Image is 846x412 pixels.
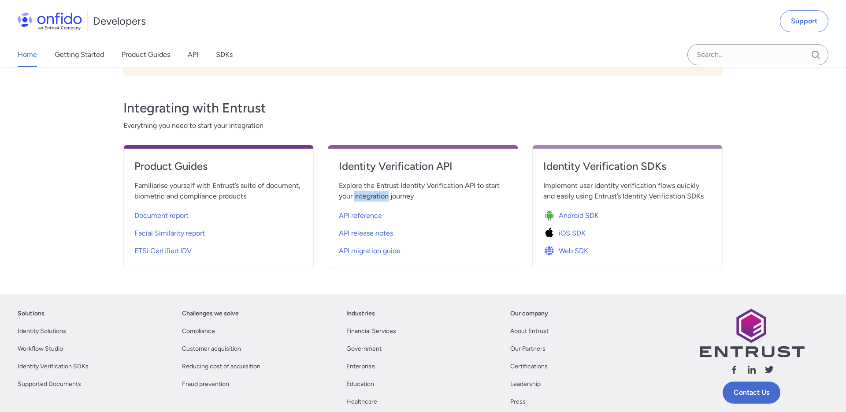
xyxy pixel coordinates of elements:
h4: Product Guides [134,159,303,173]
a: Product Guides [134,159,303,180]
a: Challenges we solve [182,308,239,319]
a: Follow us linkedin [746,364,757,378]
a: Compliance [182,326,215,337]
a: Leadership [510,379,541,390]
span: API migration guide [339,246,401,256]
a: Icon Android SDKAndroid SDK [543,205,712,223]
a: Follow us facebook [729,364,739,378]
span: Explore the Entrust Identity Verification API to start your integration journey [339,180,507,202]
a: Identity Verification API [339,159,507,180]
span: Web SDK [559,246,588,256]
a: Certifications [510,361,548,372]
a: Identity Solutions [18,326,66,337]
svg: Follow us X (Twitter) [764,364,775,375]
span: API release notes [339,228,393,239]
a: API migration guide [339,240,507,258]
h4: Identity Verification SDKs [543,159,712,173]
a: Our company [510,308,548,319]
a: API reference [339,205,507,223]
span: Facial Similarity report [134,228,205,239]
span: Document report [134,210,189,221]
h1: Developers [93,14,146,28]
a: API [188,42,198,67]
a: Workflow Studio [18,344,63,354]
a: Product Guides [122,42,170,67]
a: Supported Documents [18,379,81,390]
a: Reducing cost of acquisition [182,361,260,372]
span: Everything you need to start your integration [123,120,723,131]
a: Identity Verification SDKs [543,159,712,180]
img: Icon iOS SDK [543,227,559,240]
img: Onfido Logo [18,12,82,30]
a: Fraud prevention [182,379,229,390]
img: Icon Web SDK [543,245,559,257]
a: API release notes [339,223,507,240]
img: Entrust logo [699,308,805,357]
a: Support [780,10,828,32]
a: Follow us X (Twitter) [764,364,775,378]
a: About Entrust [510,326,549,337]
h3: Integrating with Entrust [123,99,723,117]
a: Getting Started [55,42,104,67]
span: iOS SDK [559,228,586,239]
h4: Identity Verification API [339,159,507,173]
a: Icon Web SDKWeb SDK [543,240,712,258]
span: Familiarise yourself with Entrust’s suite of document, biometric and compliance products [134,180,303,202]
img: Icon Android SDK [543,210,559,222]
a: Industries [346,308,375,319]
a: Facial Similarity report [134,223,303,240]
a: Enterprise [346,361,375,372]
svg: Follow us linkedin [746,364,757,375]
a: Solutions [18,308,45,319]
a: Education [346,379,374,390]
a: Press [510,397,526,407]
a: Home [18,42,37,67]
span: Android SDK [559,210,599,221]
a: ETSI Certified IDV [134,240,303,258]
a: Our Partners [510,344,545,354]
a: Financial Services [346,326,396,337]
input: Onfido search input field [687,44,828,65]
a: Identity Verification SDKs [18,361,89,372]
span: ETSI Certified IDV [134,246,192,256]
a: Government [346,344,382,354]
a: Customer acquisition [182,344,241,354]
a: Icon iOS SDKiOS SDK [543,223,712,240]
span: Implement user identity verification flows quickly and easily using Entrust’s Identity Verificati... [543,180,712,202]
a: Healthcare [346,397,377,407]
span: API reference [339,210,382,221]
a: SDKs [216,42,233,67]
a: Contact Us [723,382,780,404]
svg: Follow us facebook [729,364,739,375]
a: Document report [134,205,303,223]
